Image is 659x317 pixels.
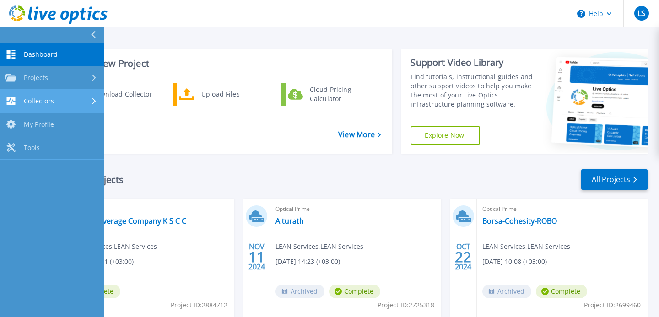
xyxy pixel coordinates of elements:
div: Download Collector [87,85,156,103]
span: My Profile [24,120,54,129]
span: Collectors [24,97,54,105]
span: 11 [248,253,265,261]
span: Project ID: 2884712 [171,300,227,310]
a: Cloud Pricing Calculator [281,83,375,106]
div: NOV 2024 [248,240,265,274]
div: Support Video Library [411,57,534,69]
a: Download Collector [65,83,158,106]
a: Explore Now! [411,126,480,145]
span: Projects [24,74,48,82]
h3: Start a New Project [65,59,381,69]
span: [DATE] 14:23 (+03:00) [275,257,340,267]
div: Cloud Pricing Calculator [305,85,373,103]
span: LEAN Services , LEAN Services [482,242,570,252]
span: Optical Prime [69,204,229,214]
span: LEAN Services , LEAN Services [275,242,363,252]
span: Tools [24,144,40,152]
span: LEAN Services , LEAN Services [69,242,157,252]
span: Archived [275,285,324,298]
span: LS [637,10,645,17]
span: Dashboard [24,50,58,59]
span: Optical Prime [275,204,435,214]
span: Project ID: 2699460 [584,300,641,310]
div: OCT 2024 [454,240,472,274]
a: View More [338,130,381,139]
a: All Projects [581,169,648,190]
span: [DATE] 10:08 (+03:00) [482,257,547,267]
span: Archived [482,285,531,298]
span: 22 [455,253,471,261]
div: Find tutorials, instructional guides and other support videos to help you make the most of your L... [411,72,534,109]
a: Upload Files [173,83,267,106]
span: Project ID: 2725318 [378,300,434,310]
a: Alturath [275,216,304,226]
div: Upload Files [197,85,265,103]
span: Complete [536,285,587,298]
span: Optical Prime [482,204,642,214]
a: Borsa-Cohesity-ROBO [482,216,557,226]
span: Complete [329,285,380,298]
a: United Beverage Company K S C C [69,216,186,226]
